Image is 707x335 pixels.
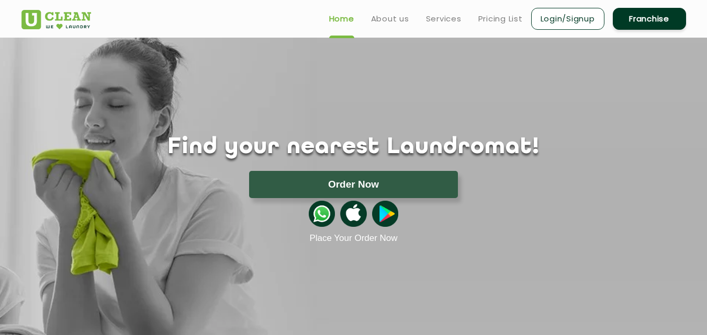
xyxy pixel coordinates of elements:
img: UClean Laundry and Dry Cleaning [21,10,91,29]
img: apple-icon.png [340,201,366,227]
h1: Find your nearest Laundromat! [14,134,694,160]
a: Home [329,13,354,25]
a: Login/Signup [531,8,604,30]
a: Services [426,13,462,25]
button: Order Now [249,171,458,198]
a: Pricing List [478,13,523,25]
a: About us [371,13,409,25]
img: whatsappicon.png [309,201,335,227]
img: playstoreicon.png [372,201,398,227]
a: Franchise [613,8,686,30]
a: Place Your Order Now [309,233,397,244]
